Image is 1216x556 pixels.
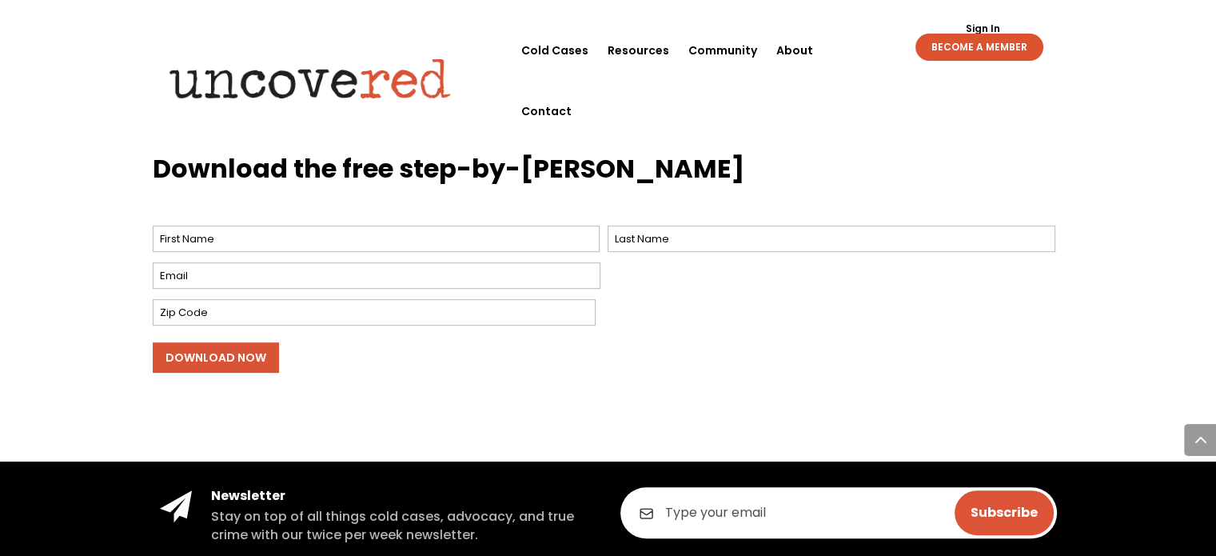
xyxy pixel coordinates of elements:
[153,151,1064,195] h3: Download the free step-by-[PERSON_NAME]
[915,34,1043,61] a: BECOME A MEMBER
[776,20,813,81] a: About
[521,81,572,142] a: Contact
[153,299,596,326] input: Zip Code
[956,24,1008,34] a: Sign In
[156,47,464,110] img: Uncovered logo
[688,20,757,81] a: Community
[608,226,1055,252] input: Last Name
[153,226,600,252] input: First Name
[521,20,588,81] a: Cold Cases
[211,508,596,544] h5: Stay on top of all things cold cases, advocacy, and true crime with our twice per week newsletter.
[955,490,1054,535] input: Subscribe
[211,487,596,505] h4: Newsletter
[620,487,1057,538] input: Type your email
[608,20,669,81] a: Resources
[153,262,600,289] input: Email
[153,342,279,373] input: Download Now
